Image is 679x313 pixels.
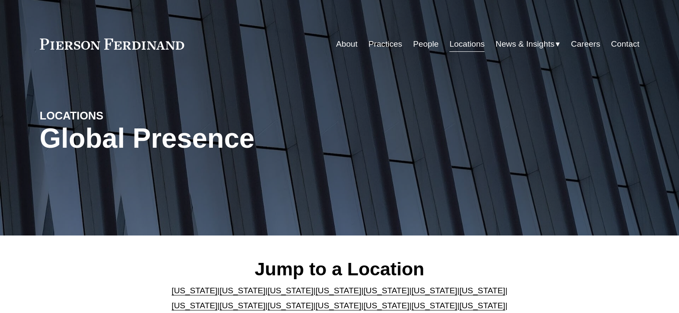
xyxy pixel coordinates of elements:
a: [US_STATE] [363,286,409,295]
a: [US_STATE] [363,301,409,310]
a: folder dropdown [496,36,560,52]
a: [US_STATE] [172,301,218,310]
a: People [413,36,439,52]
a: Locations [449,36,485,52]
a: Careers [571,36,600,52]
h4: LOCATIONS [40,109,190,122]
a: [US_STATE] [411,286,457,295]
a: Practices [368,36,402,52]
a: [US_STATE] [316,301,362,310]
a: [US_STATE] [316,286,362,295]
a: [US_STATE] [411,301,457,310]
a: [US_STATE] [459,286,505,295]
a: About [336,36,357,52]
h2: Jump to a Location [165,258,514,280]
a: Contact [611,36,639,52]
a: [US_STATE] [220,301,266,310]
a: [US_STATE] [172,286,218,295]
a: [US_STATE] [268,286,314,295]
a: [US_STATE] [220,286,266,295]
a: [US_STATE] [268,301,314,310]
span: News & Insights [496,37,555,52]
h1: Global Presence [40,123,440,154]
a: [US_STATE] [459,301,505,310]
